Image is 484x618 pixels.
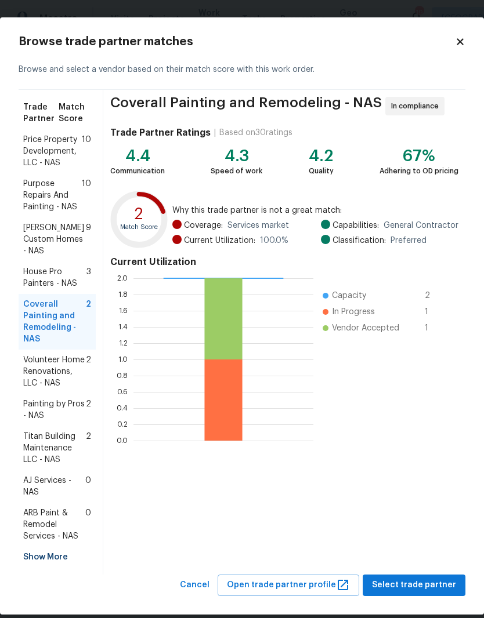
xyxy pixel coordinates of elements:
[425,322,443,334] span: 1
[82,134,91,169] span: 10
[118,323,128,330] text: 1.4
[110,150,165,162] div: 4.4
[110,165,165,177] div: Communication
[219,127,292,139] div: Based on 30 ratings
[120,224,158,230] text: Match Score
[175,575,214,596] button: Cancel
[85,475,91,498] span: 0
[119,307,128,314] text: 1.6
[19,547,96,568] div: Show More
[211,127,219,139] div: |
[117,437,128,443] text: 0.0
[391,235,427,246] span: Preferred
[332,290,366,301] span: Capacity
[110,256,458,268] h4: Current Utilization
[184,220,223,231] span: Coverage:
[117,420,128,427] text: 0.2
[82,178,91,213] span: 10
[227,578,350,592] span: Open trade partner profile
[86,222,91,257] span: 9
[86,431,91,466] span: 2
[86,299,91,345] span: 2
[227,220,289,231] span: Services market
[110,97,382,115] span: Coverall Painting and Remodeling - NAS
[59,101,91,125] span: Match Score
[23,178,82,213] span: Purpose Repairs And Painting - NAS
[333,235,386,246] span: Classification:
[23,354,86,389] span: Volunteer Home Renovations, LLC - NAS
[86,398,91,421] span: 2
[391,100,443,112] span: In compliance
[218,575,359,596] button: Open trade partner profile
[117,372,128,379] text: 0.8
[23,266,86,289] span: House Pro Painters - NAS
[23,222,86,257] span: [PERSON_NAME] Custom Homes - NAS
[211,165,262,177] div: Speed of work
[172,205,458,216] span: Why this trade partner is not a great match:
[363,575,465,596] button: Select trade partner
[19,36,455,48] h2: Browse trade partner matches
[184,235,255,246] span: Current Utilization:
[117,388,128,395] text: 0.6
[332,306,375,318] span: In Progress
[118,355,128,362] text: 1.0
[134,206,143,222] text: 2
[260,235,288,246] span: 100.0 %
[211,150,262,162] div: 4.3
[180,578,210,592] span: Cancel
[117,274,128,281] text: 2.0
[23,431,86,466] span: Titan Building Maintenance LLC - NAS
[23,299,86,345] span: Coverall Painting and Remodeling - NAS
[118,290,128,297] text: 1.8
[86,266,91,289] span: 3
[380,150,458,162] div: 67%
[425,306,443,318] span: 1
[309,165,334,177] div: Quality
[85,507,91,542] span: 0
[23,134,82,169] span: Price Property Development, LLC - NAS
[309,150,334,162] div: 4.2
[384,220,458,231] span: General Contractor
[119,339,128,346] text: 1.2
[117,404,128,411] text: 0.4
[333,220,379,231] span: Capabilities:
[425,290,443,301] span: 2
[19,50,465,90] div: Browse and select a vendor based on their match score with this work order.
[23,507,85,542] span: ARB Paint & Remodel Services - NAS
[372,578,456,592] span: Select trade partner
[110,127,211,139] h4: Trade Partner Ratings
[23,101,59,125] span: Trade Partner
[332,322,399,334] span: Vendor Accepted
[23,398,86,421] span: Painting by Pros - NAS
[380,165,458,177] div: Adhering to OD pricing
[23,475,85,498] span: AJ Services - NAS
[86,354,91,389] span: 2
